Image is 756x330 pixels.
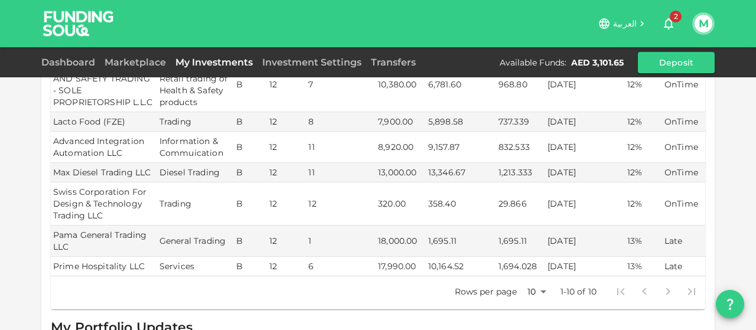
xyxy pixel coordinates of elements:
td: 29.866 [496,182,545,226]
td: 12 [267,132,306,163]
td: [DATE] [545,163,625,182]
div: AED 3,101.65 [571,57,624,68]
td: 12% [625,163,662,182]
td: Swiss Corporation For Design & Technology Trading LLC [51,182,157,226]
td: 12 [267,112,306,132]
td: 968.80 [496,57,545,112]
div: Available Funds : [500,57,566,68]
td: [DATE] [545,257,625,276]
td: Late [662,257,705,276]
td: 12% [625,182,662,226]
td: Pama General Trading LLC [51,226,157,257]
p: 1-10 of 10 [561,286,597,298]
td: [DATE] [545,182,625,226]
td: 12 [267,226,306,257]
td: B [234,163,267,182]
td: 12 [267,57,306,112]
button: M [695,15,712,32]
td: OnTime [662,182,705,226]
td: 737.339 [496,112,545,132]
td: 11 [306,163,376,182]
td: B [234,226,267,257]
td: Prime Hospitality LLC [51,257,157,276]
td: 832.533 [496,132,545,163]
td: 6 [306,257,376,276]
td: 12% [625,132,662,163]
td: 12 [267,257,306,276]
td: 12 [267,182,306,226]
td: 1,695.11 [426,226,496,257]
td: 13% [625,257,662,276]
td: General Trading [157,226,234,257]
td: B [234,132,267,163]
td: 12% [625,57,662,112]
td: B [234,57,267,112]
td: 10,380.00 [376,57,426,112]
td: [DATE] [545,226,625,257]
td: 7 [306,57,376,112]
td: OnTime [662,112,705,132]
td: 13% [625,226,662,257]
td: 10,164.52 [426,257,496,276]
td: Lacto Food (FZE) [51,112,157,132]
td: Trading [157,182,234,226]
td: 12% [625,112,662,132]
td: Max Diesel Trading LLC [51,163,157,182]
td: 11 [306,132,376,163]
td: OnTime [662,132,705,163]
a: My Investments [171,57,258,68]
td: 13,000.00 [376,163,426,182]
td: [DATE] [545,112,625,132]
td: 358.40 [426,182,496,226]
td: 7,900.00 [376,112,426,132]
a: Investment Settings [258,57,366,68]
td: 8 [306,112,376,132]
td: 1,694.028 [496,257,545,276]
td: 9,157.87 [426,132,496,163]
button: 2 [657,12,680,35]
button: question [716,290,744,318]
td: 12 [267,163,306,182]
td: 17,990.00 [376,257,426,276]
td: [DATE] [545,57,625,112]
td: B [234,182,267,226]
span: العربية [613,18,637,29]
td: 13,346.67 [426,163,496,182]
td: 12 [306,182,376,226]
p: Rows per page [455,286,517,298]
div: 10 [522,283,550,300]
td: 320.00 [376,182,426,226]
td: Late [662,226,705,257]
td: OnTime [662,57,705,112]
button: Deposit [638,52,715,73]
a: Marketplace [100,57,171,68]
td: Advanced Integration Automation LLC [51,132,157,163]
a: Dashboard [41,57,100,68]
td: Information & Commuication [157,132,234,163]
td: 18,000.00 [376,226,426,257]
td: PROTECTOL HEALTH AND SAFETY TRADING - SOLE PROPRIETORSHIP L.L.C [51,57,157,112]
td: 1,213.333 [496,163,545,182]
td: Services [157,257,234,276]
td: 1,695.11 [496,226,545,257]
td: B [234,257,267,276]
a: Transfers [366,57,421,68]
td: Diesel Trading [157,163,234,182]
td: [DATE] [545,132,625,163]
td: 6,781.60 [426,57,496,112]
td: Wholesale & Retail trading of Health & Safety products [157,57,234,112]
td: 8,920.00 [376,132,426,163]
td: Trading [157,112,234,132]
span: 2 [670,11,682,22]
td: B [234,112,267,132]
td: OnTime [662,163,705,182]
td: 1 [306,226,376,257]
td: 5,898.58 [426,112,496,132]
